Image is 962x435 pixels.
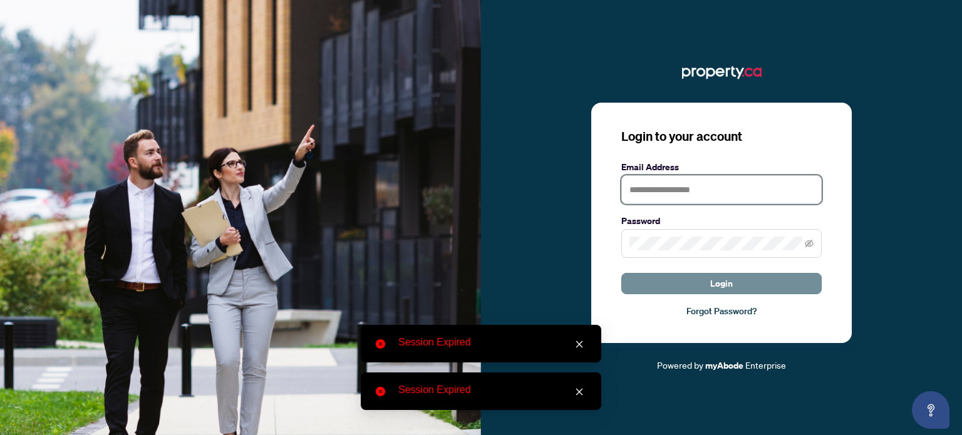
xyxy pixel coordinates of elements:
a: myAbode [705,359,743,372]
a: Close [572,385,586,399]
div: Session Expired [398,335,586,350]
span: Powered by [657,359,703,371]
span: Enterprise [745,359,786,371]
img: ma-logo [682,63,762,83]
h3: Login to your account [621,128,822,145]
a: Forgot Password? [621,304,822,318]
span: close-circle [376,387,385,396]
span: close [575,340,584,349]
button: Open asap [912,391,949,429]
span: Login [710,274,733,294]
label: Email Address [621,160,822,174]
a: Close [572,337,586,351]
span: close-circle [376,339,385,349]
label: Password [621,214,822,228]
span: close [575,387,584,396]
span: eye-invisible [805,239,814,248]
button: Login [621,273,822,294]
div: Session Expired [398,382,586,397]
